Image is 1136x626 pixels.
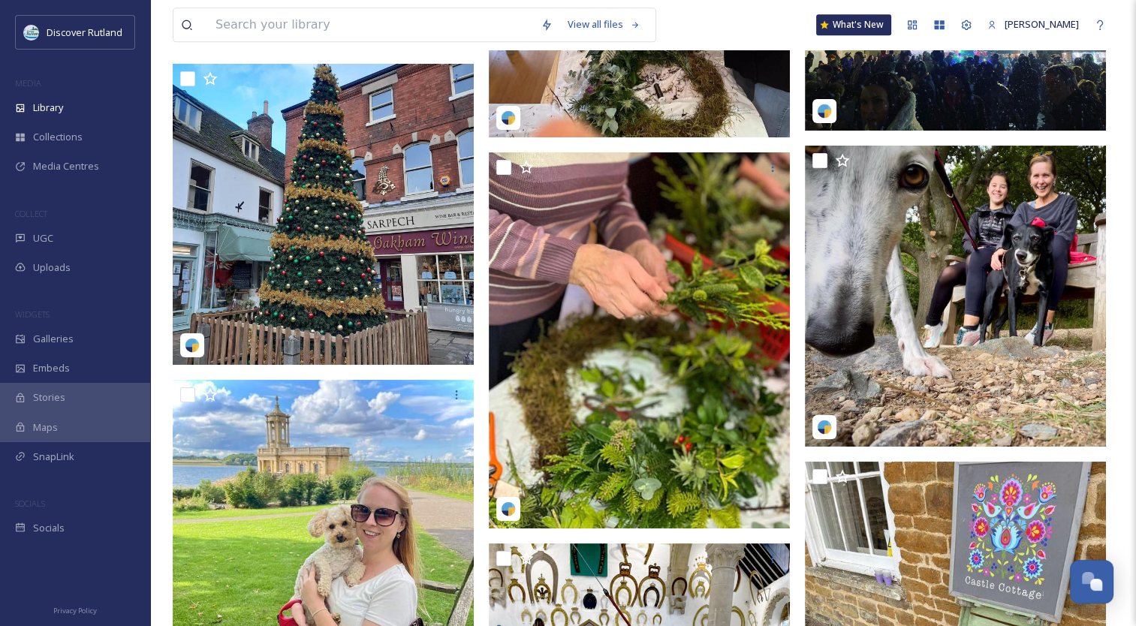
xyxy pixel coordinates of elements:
span: Embeds [33,361,70,375]
img: DiscoverRutlandlog37F0B7.png [24,25,39,40]
span: [PERSON_NAME] [1005,17,1079,31]
img: welland_vale_garden_centre (Instagram) Christmas Wreath Workshop - Welland Vale Garden Centre.jpg [489,152,790,529]
span: COLLECT [15,208,47,219]
span: SnapLink [33,450,74,464]
img: snapsea-logo.png [501,110,516,125]
a: [PERSON_NAME] [980,10,1086,39]
img: marianapcd (Instagram) Dog - Rutland Water.jpg [805,146,1106,447]
button: Open Chat [1070,560,1113,603]
span: Maps [33,420,58,435]
span: Galleries [33,332,74,346]
a: What's New [816,14,891,35]
span: Privacy Policy [53,606,97,615]
img: snapsea-logo.png [501,501,516,516]
img: snapsea-logo.png [817,420,832,435]
span: WIDGETS [15,308,50,320]
span: Discover Rutland [47,26,122,39]
span: Socials [33,521,65,535]
span: Library [33,101,63,115]
span: Media Centres [33,159,99,173]
input: Search your library [208,8,533,41]
span: Uploads [33,260,71,275]
a: View all files [560,10,648,39]
a: Privacy Policy [53,600,97,618]
span: UGC [33,231,53,245]
span: MEDIA [15,77,41,89]
img: snapsea-logo.png [817,104,832,119]
img: snapsea-logo.png [185,338,200,353]
span: SOCIALS [15,498,45,509]
img: oakham_nub_news (Instagram) Christmas Tree - Oakham.jpg [173,64,474,365]
span: Stories [33,390,65,405]
span: Collections [33,130,83,144]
